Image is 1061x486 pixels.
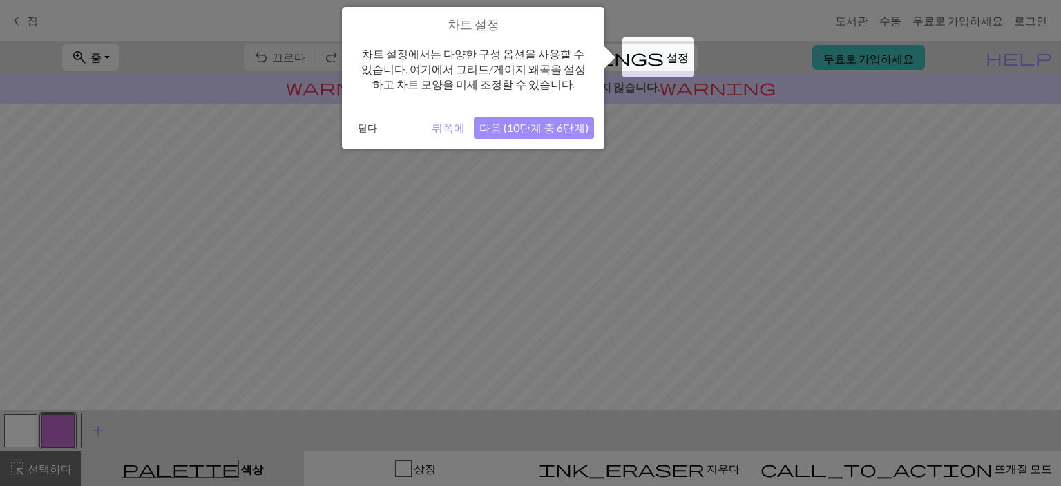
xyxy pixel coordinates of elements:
div: 차트 설정 [342,7,604,149]
font: 닫다 [358,122,377,133]
button: 다음 (10단계 중 6단계) [474,117,594,139]
font: 뒤쪽에 [432,121,465,134]
font: 차트 설정 [448,17,499,32]
h1: 차트 설정 [352,17,594,32]
button: 닫다 [352,118,383,138]
button: 뒤쪽에 [426,117,470,139]
font: 다음 (10단계 중 6단계) [479,121,589,134]
font: 차트 설정에서는 다양한 구성 옵션을 사용할 수 있습니다. 여기에서 그리드/게이지 왜곡을 설정하고 차트 모양을 미세 조정할 수 있습니다. [361,47,586,91]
